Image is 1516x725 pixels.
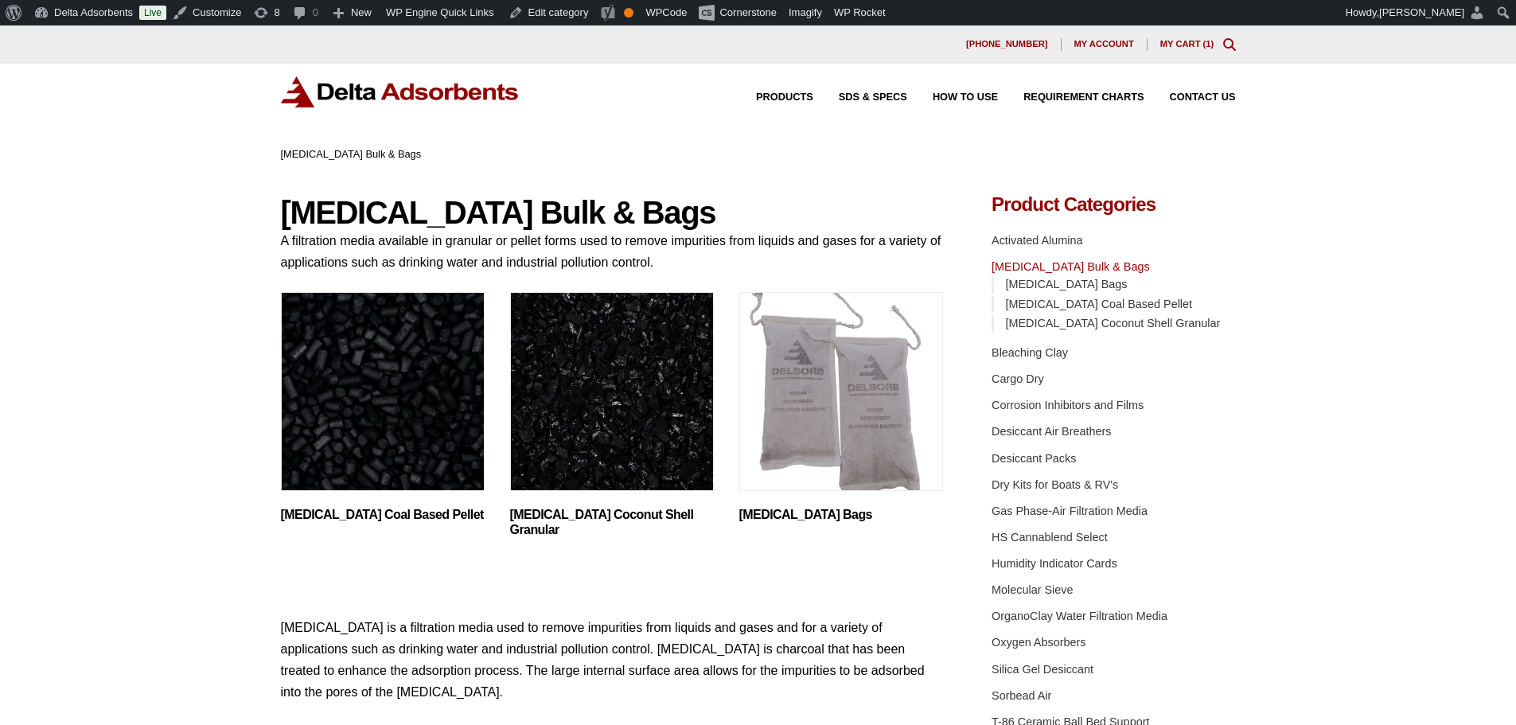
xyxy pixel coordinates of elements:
[1005,317,1220,329] a: [MEDICAL_DATA] Coconut Shell Granular
[992,399,1144,411] a: Corrosion Inhibitors and Films
[933,92,998,103] span: How to Use
[739,292,943,522] a: Visit product category Activated Carbon Bags
[624,8,633,18] div: OK
[992,234,1082,247] a: Activated Alumina
[992,425,1111,438] a: Desiccant Air Breathers
[992,260,1150,273] a: [MEDICAL_DATA] Bulk & Bags
[992,372,1044,385] a: Cargo Dry
[281,76,520,107] img: Delta Adsorbents
[992,505,1148,517] a: Gas Phase-Air Filtration Media
[907,92,998,103] a: How to Use
[992,663,1093,676] a: Silica Gel Desiccant
[992,478,1118,491] a: Dry Kits for Boats & RV's
[281,617,945,704] p: [MEDICAL_DATA] is a filtration media used to remove impurities from liquids and gases and for a v...
[1144,92,1236,103] a: Contact Us
[813,92,907,103] a: SDS & SPECS
[1160,39,1214,49] a: My Cart (1)
[510,292,714,537] a: Visit product category Activated Carbon Coconut Shell Granular
[966,40,1048,49] span: [PHONE_NUMBER]
[739,507,943,522] h2: [MEDICAL_DATA] Bags
[739,292,943,491] img: Activated Carbon Bags
[992,531,1108,544] a: HS Cannablend Select
[1005,298,1192,310] a: [MEDICAL_DATA] Coal Based Pellet
[281,507,485,522] h2: [MEDICAL_DATA] Coal Based Pellet
[839,92,907,103] span: SDS & SPECS
[281,230,945,273] p: A filtration media available in granular or pellet forms used to remove impurities from liquids a...
[1062,38,1148,51] a: My account
[1223,38,1236,51] div: Toggle Modal Content
[992,610,1167,622] a: OrganoClay Water Filtration Media
[281,195,945,230] h1: [MEDICAL_DATA] Bulk & Bags
[1023,92,1144,103] span: Requirement Charts
[992,452,1076,465] a: Desiccant Packs
[281,292,485,491] img: Activated Carbon Coal Based Pellet
[281,292,485,522] a: Visit product category Activated Carbon Coal Based Pellet
[992,195,1235,214] h4: Product Categories
[510,507,714,537] h2: [MEDICAL_DATA] Coconut Shell Granular
[992,583,1073,596] a: Molecular Sieve
[992,689,1051,702] a: Sorbead Air
[1170,92,1236,103] span: Contact Us
[1074,40,1134,49] span: My account
[281,148,422,160] span: [MEDICAL_DATA] Bulk & Bags
[998,92,1144,103] a: Requirement Charts
[992,557,1117,570] a: Humidity Indicator Cards
[953,38,1062,51] a: [PHONE_NUMBER]
[992,346,1068,359] a: Bleaching Clay
[1005,278,1127,290] a: [MEDICAL_DATA] Bags
[731,92,813,103] a: Products
[139,6,166,20] a: Live
[1379,6,1464,18] span: [PERSON_NAME]
[756,92,813,103] span: Products
[992,636,1085,649] a: Oxygen Absorbers
[510,292,714,491] img: Activated Carbon Coconut Shell Granular
[1206,39,1210,49] span: 1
